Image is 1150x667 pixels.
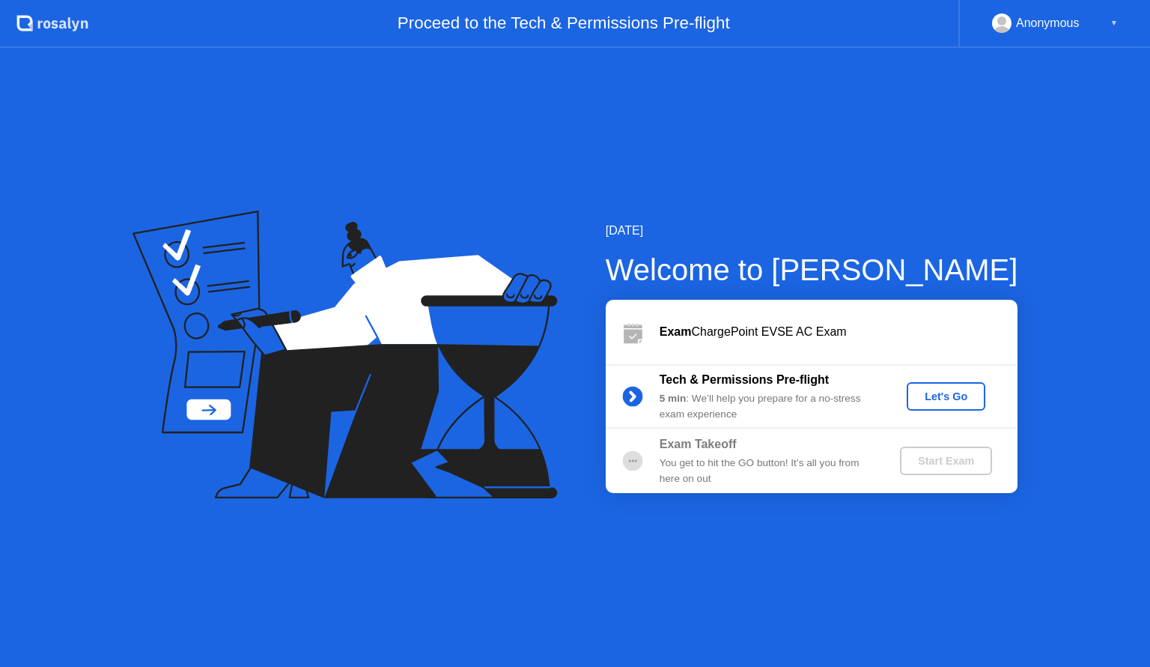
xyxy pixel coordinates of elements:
div: Welcome to [PERSON_NAME] [606,247,1018,292]
div: Start Exam [906,455,986,467]
b: Exam Takeoff [660,438,737,450]
div: You get to hit the GO button! It’s all you from here on out [660,456,875,486]
div: Let's Go [913,390,979,402]
b: Exam [660,325,692,338]
button: Let's Go [907,382,985,411]
b: Tech & Permissions Pre-flight [660,373,829,386]
b: 5 min [660,393,687,404]
button: Start Exam [900,447,992,475]
div: ▼ [1110,13,1118,33]
div: Anonymous [1016,13,1080,33]
div: : We’ll help you prepare for a no-stress exam experience [660,391,875,422]
div: ChargePoint EVSE AC Exam [660,323,1017,341]
div: [DATE] [606,222,1018,240]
